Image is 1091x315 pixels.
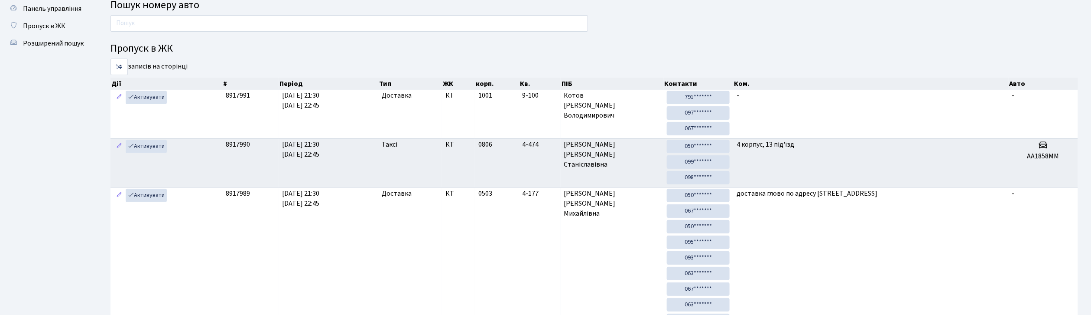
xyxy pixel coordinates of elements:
span: Доставка [382,91,412,101]
span: [DATE] 21:30 [DATE] 22:45 [282,91,319,110]
th: Кв. [519,78,561,90]
a: Редагувати [114,91,124,104]
span: [DATE] 21:30 [DATE] 22:45 [282,189,319,208]
th: ЖК [442,78,475,90]
th: # [222,78,279,90]
span: 4-177 [523,189,557,199]
a: Розширений пошук [4,35,91,52]
label: записів на сторінці [110,59,188,75]
th: Авто [1009,78,1078,90]
span: КТ [445,140,471,150]
span: 1001 [478,91,492,100]
span: Таксі [382,140,397,150]
span: доставка глово по адресу [STREET_ADDRESS] [737,189,877,198]
h4: Пропуск в ЖК [110,43,1078,55]
span: 4-474 [523,140,557,150]
span: [DATE] 21:30 [DATE] 22:45 [282,140,319,159]
a: Пропуск в ЖК [4,17,91,35]
span: КТ [445,91,471,101]
th: Контакти [664,78,734,90]
span: Доставка [382,189,412,199]
th: Дії [110,78,222,90]
span: - [1012,189,1014,198]
th: Період [279,78,378,90]
span: Розширений пошук [23,39,84,48]
a: Активувати [126,91,167,104]
th: Ком. [733,78,1008,90]
span: 8917990 [226,140,250,149]
th: ПІБ [561,78,664,90]
span: 8917991 [226,91,250,100]
span: Котов [PERSON_NAME] Володимирович [564,91,660,121]
span: Панель управління [23,4,81,13]
a: Активувати [126,189,167,202]
span: 0503 [478,189,492,198]
span: Пропуск в ЖК [23,21,65,31]
span: - [1012,91,1014,100]
a: Редагувати [114,189,124,202]
input: Пошук [110,15,588,32]
span: [PERSON_NAME] [PERSON_NAME] Михайлівна [564,189,660,219]
span: КТ [445,189,471,199]
th: Тип [378,78,442,90]
select: записів на сторінці [110,59,128,75]
h5: AA1858MM [1012,152,1075,161]
span: 4 корпус, 13 під'їзд [737,140,794,149]
span: - [737,91,739,100]
a: Активувати [126,140,167,153]
span: 9-100 [523,91,557,101]
a: Редагувати [114,140,124,153]
th: корп. [475,78,519,90]
span: [PERSON_NAME] [PERSON_NAME] Станіславівна [564,140,660,170]
span: 0806 [478,140,492,149]
span: 8917989 [226,189,250,198]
